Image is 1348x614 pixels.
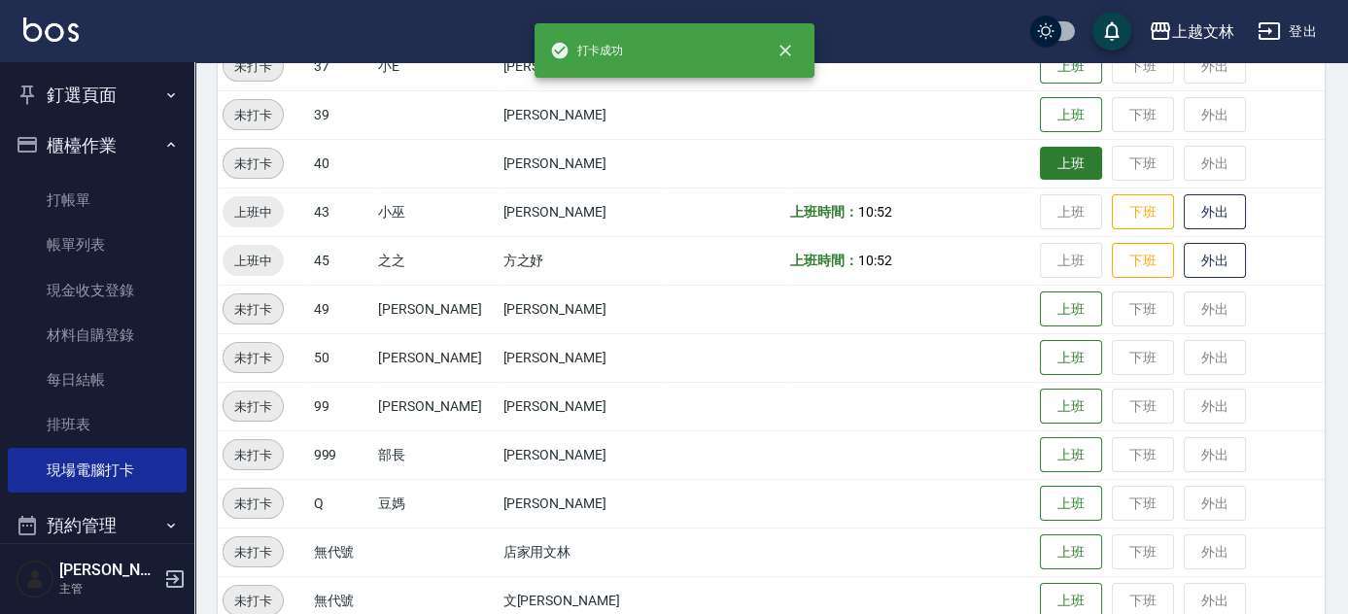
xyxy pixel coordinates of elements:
b: 上班時間： [790,253,858,268]
button: 外出 [1184,243,1246,279]
td: [PERSON_NAME] [499,382,661,430]
td: 小E [373,42,498,90]
td: [PERSON_NAME] [499,139,661,188]
td: [PERSON_NAME] [499,430,661,479]
a: 現金收支登錄 [8,268,187,313]
button: 上班 [1040,291,1102,327]
span: 打卡成功 [550,41,624,60]
td: [PERSON_NAME] [499,333,661,382]
div: 上越文林 [1172,19,1234,44]
td: 50 [309,333,374,382]
span: 上班中 [223,251,284,271]
td: 43 [309,188,374,236]
span: 未打卡 [224,153,283,174]
button: close [764,29,807,72]
td: Q [309,479,374,528]
td: 39 [309,90,374,139]
span: 未打卡 [224,56,283,77]
button: save [1092,12,1131,51]
td: [PERSON_NAME] [499,285,661,333]
span: 未打卡 [224,494,283,514]
span: 未打卡 [224,299,283,320]
a: 排班表 [8,402,187,447]
button: 上班 [1040,97,1102,133]
button: 上班 [1040,486,1102,522]
b: 上班時間： [790,204,858,220]
button: 上班 [1040,340,1102,376]
button: 上班 [1040,389,1102,425]
td: 45 [309,236,374,285]
img: Logo [23,17,79,42]
button: 釘選頁面 [8,70,187,120]
td: 99 [309,382,374,430]
span: 未打卡 [224,396,283,417]
button: 下班 [1112,243,1174,279]
button: 上班 [1040,49,1102,85]
a: 打帳單 [8,178,187,222]
span: 未打卡 [224,445,283,465]
span: 10:52 [858,253,892,268]
button: 上班 [1040,534,1102,570]
a: 現場電腦打卡 [8,448,187,493]
img: Person [16,560,54,598]
td: [PERSON_NAME] [499,479,661,528]
h5: [PERSON_NAME] [59,561,158,580]
td: 店家用文林 [499,528,661,576]
td: [PERSON_NAME] [373,382,498,430]
span: 未打卡 [224,591,283,611]
td: 豆媽 [373,479,498,528]
td: [PERSON_NAME] [373,333,498,382]
td: [PERSON_NAME] [373,285,498,333]
button: 外出 [1184,194,1246,230]
button: 櫃檯作業 [8,120,187,171]
td: 999 [309,430,374,479]
a: 材料自購登錄 [8,313,187,358]
button: 上班 [1040,147,1102,181]
td: 方之妤 [499,236,661,285]
a: 每日結帳 [8,358,187,402]
button: 上越文林 [1141,12,1242,51]
button: 預約管理 [8,500,187,551]
span: 10:52 [858,204,892,220]
span: 上班中 [223,202,284,222]
td: [PERSON_NAME] [499,188,661,236]
td: [PERSON_NAME] [499,42,661,90]
span: 未打卡 [224,105,283,125]
button: 登出 [1250,14,1325,50]
a: 帳單列表 [8,222,187,267]
td: 37 [309,42,374,90]
td: 之之 [373,236,498,285]
td: 小巫 [373,188,498,236]
td: 部長 [373,430,498,479]
span: 未打卡 [224,542,283,563]
td: 40 [309,139,374,188]
button: 上班 [1040,437,1102,473]
p: 主管 [59,580,158,597]
td: [PERSON_NAME] [499,90,661,139]
span: 未打卡 [224,348,283,368]
td: 49 [309,285,374,333]
button: 下班 [1112,194,1174,230]
td: 無代號 [309,528,374,576]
